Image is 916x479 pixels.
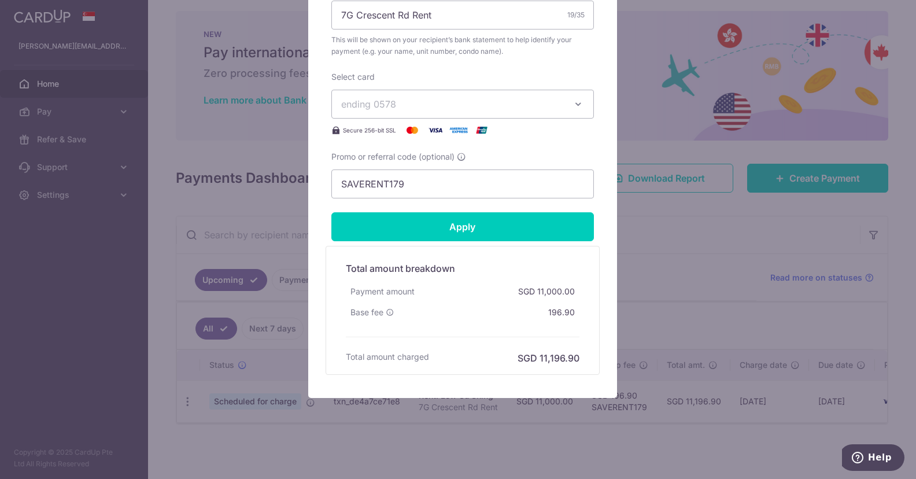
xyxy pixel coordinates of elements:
input: Apply [331,212,594,241]
img: Visa [424,123,447,137]
span: ending 0578 [341,98,396,110]
h5: Total amount breakdown [346,261,579,275]
span: This will be shown on your recipient’s bank statement to help identify your payment (e.g. your na... [331,34,594,57]
img: UnionPay [470,123,493,137]
span: Base fee [350,307,383,318]
img: American Express [447,123,470,137]
div: 19/35 [567,9,585,21]
h6: SGD 11,196.90 [518,351,579,365]
div: SGD 11,000.00 [514,281,579,302]
button: ending 0578 [331,90,594,119]
span: Promo or referral code (optional) [331,151,455,163]
img: Mastercard [401,123,424,137]
iframe: Opens a widget where you can find more information [842,444,904,473]
h6: Total amount charged [346,351,429,363]
label: Select card [331,71,375,83]
span: Secure 256-bit SSL [343,126,396,135]
div: Payment amount [346,281,419,302]
div: 196.90 [544,302,579,323]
